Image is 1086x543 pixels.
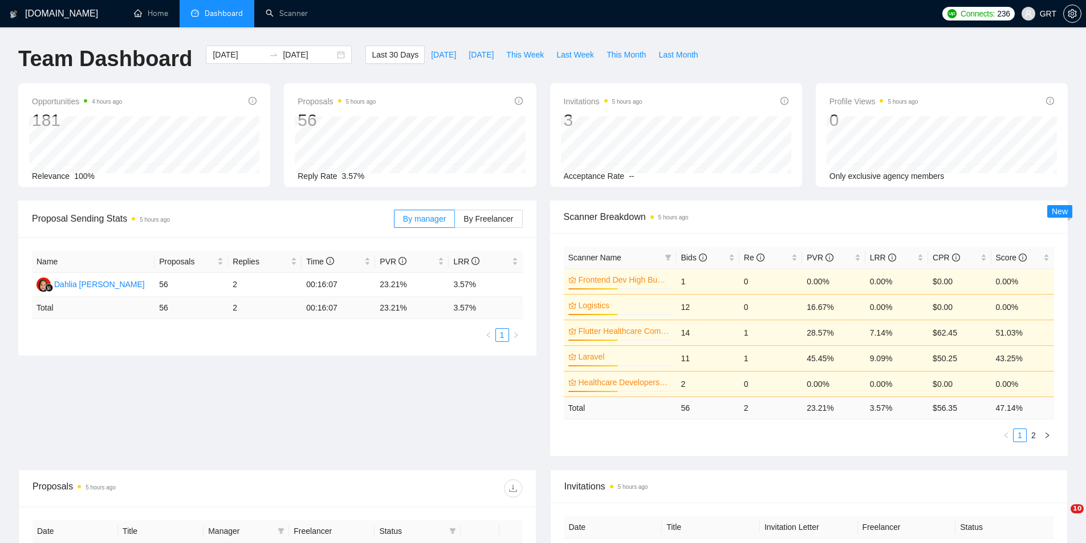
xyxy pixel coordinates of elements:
[802,345,865,371] td: 45.45%
[928,371,991,397] td: $0.00
[579,376,670,389] a: Healthcare Developers Trusted Clients
[1046,97,1054,105] span: info-circle
[564,172,625,181] span: Acceptance Rate
[744,253,764,262] span: Re
[991,320,1054,345] td: 51.03%
[1027,429,1040,442] a: 2
[269,50,278,59] span: swap-right
[154,273,228,297] td: 56
[32,95,122,108] span: Opportunities
[403,214,446,223] span: By manager
[760,516,858,538] th: Invitation Letter
[600,46,652,64] button: This Month
[228,297,302,319] td: 2
[10,5,18,23] img: logo
[379,525,444,537] span: Status
[568,327,576,335] span: crown
[933,253,959,262] span: CPR
[865,268,928,294] td: 0.00%
[676,320,739,345] td: 14
[228,273,302,297] td: 2
[463,214,513,223] span: By Freelancer
[612,99,642,105] time: 5 hours ago
[496,329,509,341] a: 1
[802,371,865,397] td: 0.00%
[888,254,896,262] span: info-circle
[999,428,1013,442] li: Previous Page
[36,279,145,288] a: DWDahlia [PERSON_NAME]
[449,273,522,297] td: 3.57%
[991,268,1054,294] td: 0.00%
[18,46,192,72] h1: Team Dashboard
[802,397,865,419] td: 23.21 %
[991,294,1054,320] td: 0.00%
[658,214,689,221] time: 5 hours ago
[36,277,51,292] img: DW
[469,48,494,61] span: [DATE]
[568,378,576,386] span: crown
[739,268,802,294] td: 0
[233,255,288,268] span: Replies
[298,109,376,131] div: 56
[999,428,1013,442] button: left
[1003,432,1010,439] span: left
[780,97,788,105] span: info-circle
[471,257,479,265] span: info-circle
[829,95,918,108] span: Profile Views
[140,217,170,223] time: 5 hours ago
[739,345,802,371] td: 1
[991,345,1054,371] td: 43.25%
[662,516,760,538] th: Title
[607,48,646,61] span: This Month
[676,397,739,419] td: 56
[756,254,764,262] span: info-circle
[564,109,642,131] div: 3
[928,268,991,294] td: $0.00
[825,254,833,262] span: info-circle
[928,294,991,320] td: $0.00
[92,99,122,105] time: 4 hours ago
[283,48,335,61] input: End date
[249,97,257,105] span: info-circle
[676,345,739,371] td: 11
[550,46,600,64] button: Last Week
[1013,428,1027,442] li: 1
[564,479,1054,493] span: Invitations
[482,328,495,342] button: left
[449,297,522,319] td: 3.57 %
[865,345,928,371] td: 9.09%
[266,9,308,18] a: searchScanner
[947,9,957,18] img: upwork-logo.png
[32,520,118,542] th: Date
[997,7,1010,20] span: 236
[1071,504,1084,513] span: 10
[431,48,456,61] span: [DATE]
[865,320,928,345] td: 7.14%
[32,211,394,226] span: Proposal Sending Stats
[1044,432,1051,439] span: right
[74,172,95,181] span: 100%
[45,284,53,292] img: gigradar-bm.png
[228,251,302,273] th: Replies
[652,46,704,64] button: Last Month
[579,325,670,337] a: Flutter Healthcare Companies
[306,257,333,266] span: Time
[928,320,991,345] td: $62.45
[928,397,991,419] td: $ 56.35
[208,525,273,537] span: Manager
[829,172,945,181] span: Only exclusive agency members
[676,294,739,320] td: 12
[564,95,642,108] span: Invitations
[829,109,918,131] div: 0
[375,273,449,297] td: 23.21%
[447,522,458,540] span: filter
[509,328,523,342] button: right
[425,46,462,64] button: [DATE]
[275,522,287,540] span: filter
[961,7,995,20] span: Connects:
[278,528,284,534] span: filter
[302,297,375,319] td: 00:16:07
[568,353,576,361] span: crown
[1040,428,1054,442] button: right
[1019,254,1027,262] span: info-circle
